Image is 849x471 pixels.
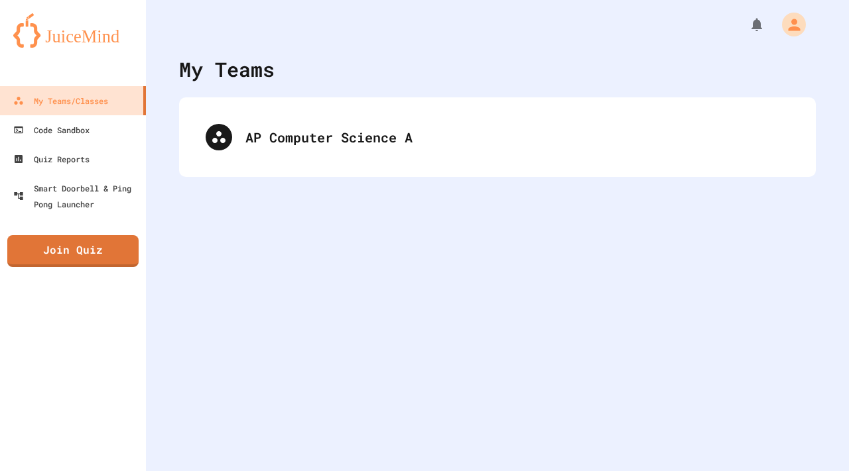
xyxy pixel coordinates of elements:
[7,235,139,267] a: Join Quiz
[13,180,141,212] div: Smart Doorbell & Ping Pong Launcher
[724,13,768,36] div: My Notifications
[245,127,789,147] div: AP Computer Science A
[13,13,133,48] img: logo-orange.svg
[768,9,809,40] div: My Account
[192,111,803,164] div: AP Computer Science A
[13,93,108,109] div: My Teams/Classes
[13,122,90,138] div: Code Sandbox
[13,151,90,167] div: Quiz Reports
[179,54,275,84] div: My Teams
